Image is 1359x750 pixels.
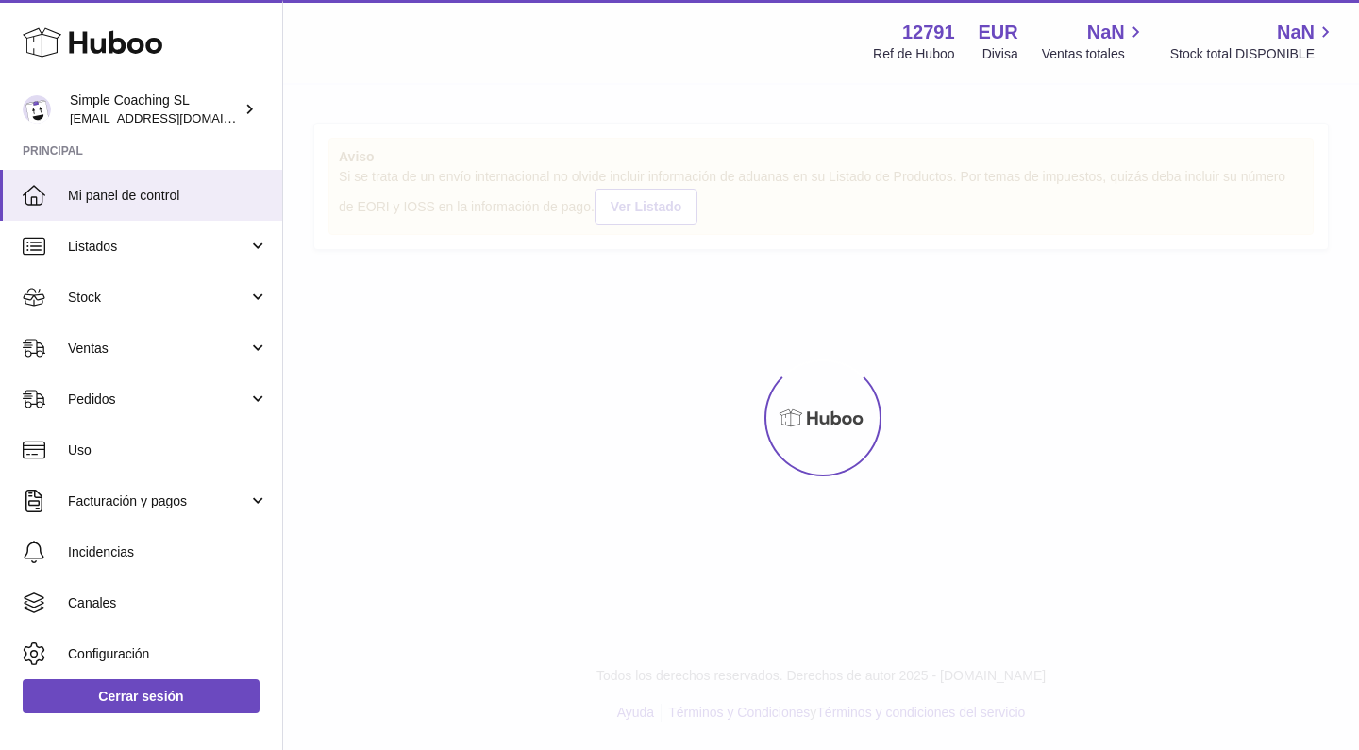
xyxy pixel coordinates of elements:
span: Uso [68,442,268,459]
div: Simple Coaching SL [70,92,240,127]
span: Ventas [68,340,248,358]
a: NaN Stock total DISPONIBLE [1170,20,1336,63]
a: Cerrar sesión [23,679,260,713]
strong: EUR [979,20,1018,45]
span: Facturación y pagos [68,492,248,510]
span: Incidencias [68,543,268,561]
span: Pedidos [68,391,248,408]
span: NaN [1277,20,1315,45]
span: Mi panel de control [68,187,268,205]
span: Configuración [68,645,268,663]
span: Stock total DISPONIBLE [1170,45,1336,63]
div: Divisa [982,45,1018,63]
span: Ventas totales [1042,45,1147,63]
div: Ref de Huboo [873,45,954,63]
span: Listados [68,238,248,256]
span: Stock [68,289,248,307]
strong: 12791 [902,20,955,45]
span: Canales [68,594,268,612]
span: NaN [1087,20,1125,45]
span: [EMAIL_ADDRESS][DOMAIN_NAME] [70,110,277,125]
a: NaN Ventas totales [1042,20,1147,63]
img: info@simplecoaching.es [23,95,51,124]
